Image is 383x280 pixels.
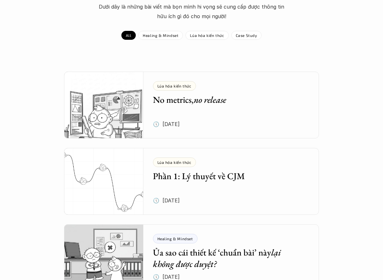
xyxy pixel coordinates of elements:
p: Lúa hóa kiến thức [190,33,224,38]
a: Healing & Mindset [138,31,183,40]
a: Lúa hóa kiến thức [185,31,228,40]
p: 🕔 [DATE] [153,196,180,205]
p: Lúa hóa kiến thức [157,160,191,164]
a: Lúa hóa kiến thứcPhần 1: Lý thuyết về CJM🕔 [DATE] [64,148,319,215]
p: All [126,33,131,38]
p: Case Study [236,33,257,38]
h5: No metrics, [153,94,300,105]
h5: Ủa sao cái thiết kế ‘chuẩn bài’ này [153,247,300,270]
p: Dưới dây là những bài viết mà bọn mình hi vọng sẽ cung cấp được thông tin hữu ích gì đó cho mọi n... [96,2,287,21]
a: Lúa hóa kiến thứcNo metrics,no release🕔 [DATE] [64,72,319,138]
p: Healing & Mindset [157,236,193,241]
p: Healing & Mindset [143,33,178,38]
h5: Phần 1: Lý thuyết về CJM [153,170,300,182]
em: lại không được duyệt? [153,247,283,269]
p: Lúa hóa kiến thức [157,84,191,88]
p: 🕔 [DATE] [153,119,180,129]
em: no release [194,94,226,105]
a: Case Study [231,31,262,40]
